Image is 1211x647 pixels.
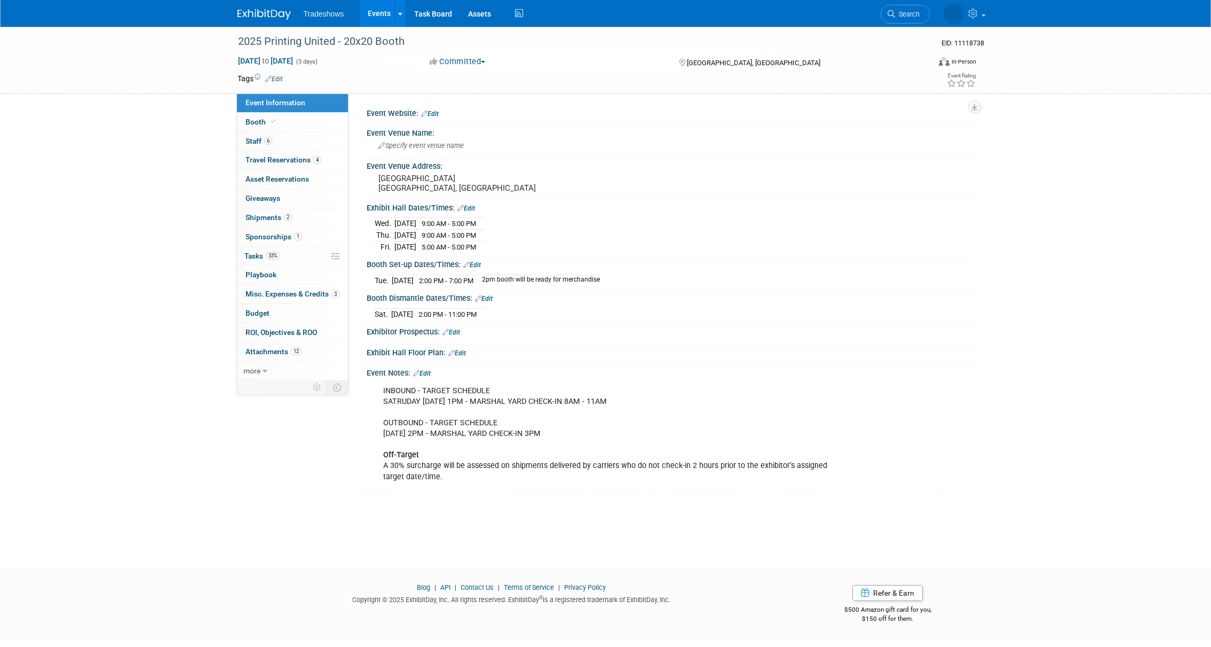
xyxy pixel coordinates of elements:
span: 4 [313,156,321,164]
div: 2025 Printing United - 20x20 Booth [234,32,914,51]
span: 9:00 AM - 5:00 PM [422,220,476,228]
div: $150 off for them. [802,614,974,623]
td: Fri. [375,241,394,252]
div: In-Person [951,58,976,66]
img: Linda Yilmazian [944,4,964,24]
a: Giveaways [237,189,348,208]
span: more [243,367,260,375]
img: Format-Inperson.png [939,57,949,66]
td: Tags [238,73,283,84]
div: Event Format [867,56,977,72]
td: 2pm booth will be ready for merchandise [476,275,600,286]
td: [DATE] [392,275,414,286]
a: Budget [237,304,348,323]
span: Booth [246,118,278,126]
img: ExhibitDay [238,9,291,20]
span: | [495,583,502,591]
span: 1 [294,232,302,240]
span: Specify event venue name [378,142,464,150]
td: Personalize Event Tab Strip [308,380,327,394]
a: Search [881,5,930,24]
a: Edit [475,295,493,302]
td: Sat. [375,308,391,319]
span: Playbook [246,270,276,279]
div: Event Venue Address: [367,158,974,172]
td: [DATE] [394,241,416,252]
div: Exhibit Hall Dates/Times: [367,200,974,214]
span: Search [895,10,920,18]
span: 2:00 PM - 7:00 PM [419,277,473,285]
span: 12 [291,347,302,355]
span: Shipments [246,213,292,222]
span: 6 [264,137,272,145]
div: Copyright © 2025 ExhibitDay, Inc. All rights reserved. ExhibitDay is a registered trademark of Ex... [238,593,786,605]
span: 5:00 AM - 5:00 PM [422,243,476,251]
div: Exhibit Hall Floor Plan: [367,345,974,358]
td: Tue. [375,275,392,286]
td: Wed. [375,218,394,230]
b: Off-Target [383,450,419,459]
a: Event Information [237,93,348,112]
td: Toggle Event Tabs [326,380,348,394]
div: Event Venue Name: [367,125,974,138]
a: Travel Reservations4 [237,151,348,169]
div: INBOUND - TARGET SCHEDULE SATRUDAY [DATE] 1PM - MARSHAL YARD CHECK-IN 8AM - 11AM OUTBOUND - TARGE... [376,380,857,488]
a: Refer & Earn [852,585,923,601]
span: Tasks [244,252,280,260]
span: [GEOGRAPHIC_DATA], [GEOGRAPHIC_DATA] [687,59,820,67]
a: Staff6 [237,132,348,151]
td: [DATE] [394,218,416,230]
td: [DATE] [391,308,413,319]
i: Booth reservation complete [271,119,276,124]
span: 2 [284,213,292,221]
a: Asset Reservations [237,170,348,189]
span: 3 [331,290,339,298]
span: Staff [246,137,272,145]
span: Giveaways [246,194,280,202]
span: [DATE] [DATE] [238,56,294,66]
span: Budget [246,309,270,317]
div: $500 Amazon gift card for you, [802,598,974,623]
span: (3 days) [295,58,318,65]
span: | [452,583,459,591]
div: Event Website: [367,105,974,119]
span: Misc. Expenses & Credits [246,290,339,298]
div: Booth Dismantle Dates/Times: [367,290,974,304]
span: Asset Reservations [246,175,309,183]
a: Playbook [237,266,348,284]
span: to [260,57,271,65]
a: Edit [442,329,460,336]
a: Edit [448,349,466,357]
button: Committed [426,56,489,67]
a: Privacy Policy [564,583,606,591]
span: Sponsorships [246,232,302,241]
a: Misc. Expenses & Credits3 [237,285,348,303]
a: Sponsorships1 [237,228,348,246]
pre: [GEOGRAPHIC_DATA] [GEOGRAPHIC_DATA], [GEOGRAPHIC_DATA] [378,174,608,193]
span: Travel Reservations [246,155,321,164]
a: Edit [413,370,431,377]
a: Edit [265,75,283,83]
div: Booth Set-up Dates/Times: [367,256,974,270]
a: Contact Us [461,583,494,591]
span: Tradeshows [304,10,344,18]
span: ROI, Objectives & ROO [246,328,317,337]
a: Edit [463,261,481,269]
a: Edit [421,110,439,118]
sup: ® [539,595,543,601]
a: ROI, Objectives & ROO [237,323,348,342]
div: Event Notes: [367,365,974,379]
span: | [556,583,563,591]
div: Exhibitor Prospectus: [367,324,974,338]
a: Blog [417,583,430,591]
td: [DATE] [394,230,416,241]
a: Attachments12 [237,342,348,361]
a: Terms of Service [504,583,554,591]
td: Thu. [375,230,394,241]
a: API [440,583,450,591]
a: Tasks33% [237,247,348,266]
a: Edit [457,205,475,212]
span: 9:00 AM - 5:00 PM [422,231,476,239]
a: Booth [237,113,348,131]
span: | [432,583,439,591]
